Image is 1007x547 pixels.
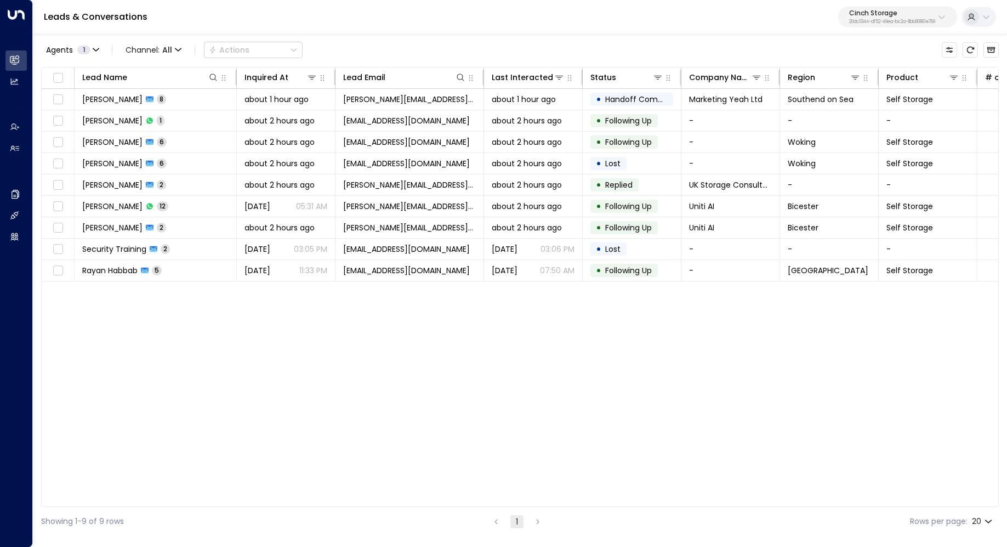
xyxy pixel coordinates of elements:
div: Actions [209,45,249,55]
span: 6 [157,159,167,168]
p: 20dc0344-df52-49ea-bc2a-8bb80861e769 [849,20,935,24]
span: alexdunbar1@hotmail.com [343,115,470,126]
span: 5 [152,266,162,275]
span: 2 [161,244,170,253]
div: • [596,261,601,280]
a: Leads & Conversations [44,10,147,23]
span: Toggle select row [51,264,65,278]
div: Showing 1-9 of 9 rows [41,516,124,527]
span: about 2 hours ago [492,158,562,169]
div: 20 [972,514,994,529]
button: page 1 [510,515,524,528]
span: Self Storage [886,265,933,276]
span: Sep 23, 2025 [492,265,517,276]
span: Following Up [605,201,652,212]
span: about 2 hours ago [492,115,562,126]
span: about 2 hours ago [244,179,315,190]
span: 1 [77,46,90,54]
span: Alex Dunbar [82,115,143,126]
td: - [879,174,977,195]
span: alexdunbar1@hotmail.com [343,158,470,169]
td: - [879,110,977,131]
span: Toggle select row [51,243,65,256]
td: - [681,153,780,174]
span: charles.wyn-davies@cinchstorage.co.uk [343,94,476,105]
button: Archived Leads [983,42,999,58]
span: Kerric@getuniti.com [343,201,476,212]
td: - [681,239,780,260]
span: Woking [788,158,816,169]
td: - [681,110,780,131]
div: Last Interacted [492,71,565,84]
div: • [596,176,601,194]
button: Agents1 [41,42,103,58]
span: Following Up [605,137,652,148]
button: Cinch Storage20dc0344-df52-49ea-bc2a-8bb80861e769 [838,7,957,27]
div: • [596,218,601,237]
span: Woking [788,137,816,148]
div: Lead Name [82,71,127,84]
span: Uniti AI [689,222,714,233]
span: about 1 hour ago [244,94,309,105]
span: Toggle select row [51,157,65,171]
button: Customize [942,42,957,58]
div: Lead Name [82,71,219,84]
span: Southend on Sea [788,94,854,105]
span: about 2 hours ago [244,115,315,126]
p: 07:50 AM [540,265,574,276]
span: about 2 hours ago [244,158,315,169]
span: 8 [157,94,166,104]
p: 03:05 PM [294,244,327,255]
span: Self Storage [886,201,933,212]
span: UK Storage Consultancy Ltd [689,179,772,190]
label: Rows per page: [910,516,968,527]
p: 11:33 PM [299,265,327,276]
span: Security Training [82,244,146,255]
span: alexdunbar1@hotmail.com [343,137,470,148]
div: Button group with a nested menu [204,42,303,58]
span: Rayan Habbab [82,265,138,276]
div: • [596,240,601,258]
span: Toggle select row [51,136,65,149]
span: Following Up [605,115,652,126]
span: about 2 hours ago [244,222,315,233]
span: kerric@getuniti.com [343,179,476,190]
span: about 2 hours ago [492,201,562,212]
div: Status [590,71,616,84]
td: - [681,132,780,153]
td: - [780,239,879,260]
td: - [879,239,977,260]
span: Toggle select all [51,71,65,85]
div: Region [788,71,815,84]
td: - [681,260,780,281]
span: Toggle select row [51,114,65,128]
span: Self Storage [886,94,933,105]
span: Alex Dunbar [82,137,143,148]
span: Lost [605,158,621,169]
span: Handoff Completed [605,94,682,105]
button: Actions [204,42,303,58]
div: Product [886,71,918,84]
div: Product [886,71,959,84]
span: Sep 30, 2025 [244,201,270,212]
div: Last Interacted [492,71,553,84]
span: Replied [605,179,633,190]
span: Self Storage [886,158,933,169]
div: Company Name [689,71,762,84]
span: Marketing Yeah Ltd [689,94,763,105]
span: about 2 hours ago [492,222,562,233]
span: Toggle select row [51,178,65,192]
span: Lost [605,244,621,255]
span: Self Storage [886,222,933,233]
span: Toggle select row [51,221,65,235]
div: Region [788,71,861,84]
span: All [162,46,172,54]
span: Toggle select row [51,200,65,213]
span: Agents [46,46,73,54]
span: Following Up [605,222,652,233]
div: Company Name [689,71,751,84]
p: Cinch Storage [849,10,935,16]
span: Channel: [121,42,186,58]
p: 05:31 AM [296,201,327,212]
span: 1 [157,116,164,125]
